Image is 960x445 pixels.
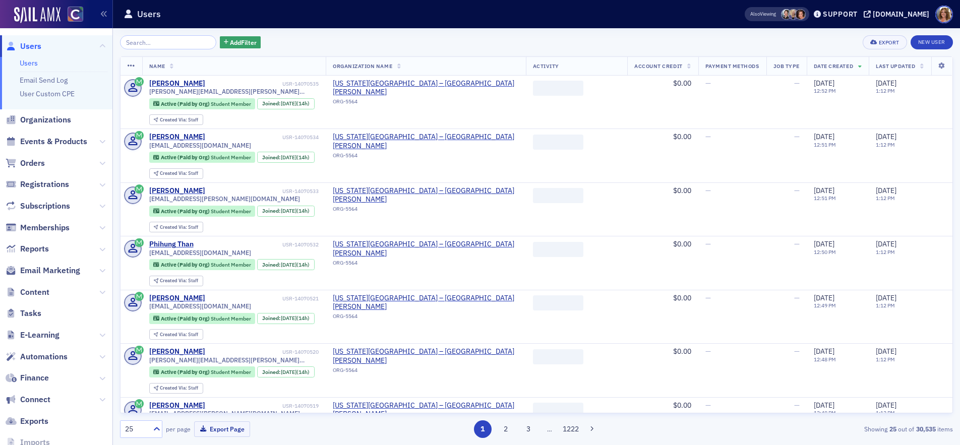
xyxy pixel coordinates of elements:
[814,248,836,256] time: 12:50 PM
[160,386,198,391] div: Staff
[823,10,858,19] div: Support
[705,79,711,88] span: —
[281,315,310,322] div: (14h)
[149,302,251,310] span: [EMAIL_ADDRESS][DOMAIN_NAME]
[333,401,519,419] a: [US_STATE][GEOGRAPHIC_DATA] – [GEOGRAPHIC_DATA][PERSON_NAME]
[149,152,256,163] div: Active (Paid by Org): Active (Paid by Org): Student Member
[863,35,907,49] button: Export
[149,186,205,196] a: [PERSON_NAME]
[333,133,519,150] a: [US_STATE][GEOGRAPHIC_DATA] – [GEOGRAPHIC_DATA][PERSON_NAME]
[281,207,296,214] span: [DATE]
[876,141,895,148] time: 1:12 PM
[876,409,895,416] time: 1:12 PM
[207,295,319,302] div: USR-14070521
[794,239,800,248] span: —
[333,133,519,150] span: Colorado State University – Fort Collins
[634,62,682,70] span: Account Credit
[6,136,87,147] a: Events & Products
[814,79,834,88] span: [DATE]
[160,170,188,176] span: Created Via :
[160,117,198,123] div: Staff
[794,347,800,356] span: —
[6,330,59,341] a: E-Learning
[795,9,806,20] span: Katie Foo
[281,154,310,161] div: (14h)
[333,186,519,204] span: Colorado State University – Fort Collins
[20,243,49,255] span: Reports
[149,329,203,340] div: Created Via: Staff
[20,372,49,384] span: Finance
[333,62,392,70] span: Organization Name
[682,424,953,433] div: Showing out of items
[20,179,69,190] span: Registrations
[166,424,191,433] label: per page
[149,259,256,270] div: Active (Paid by Org): Active (Paid by Org): Student Member
[281,369,310,375] div: (14h)
[6,158,45,169] a: Orders
[160,331,188,338] span: Created Via :
[194,421,250,437] button: Export Page
[814,239,834,248] span: [DATE]
[562,420,580,438] button: 1222
[149,383,203,394] div: Created Via: Staff
[257,206,315,217] div: Joined: 2025-10-08 00:00:00
[160,385,188,391] span: Created Via :
[876,356,895,363] time: 1:12 PM
[207,403,319,409] div: USR-14070519
[161,154,211,161] span: Active (Paid by Org)
[6,201,70,212] a: Subscriptions
[68,7,83,22] img: SailAMX
[149,294,205,303] a: [PERSON_NAME]
[149,410,300,417] span: [EMAIL_ADDRESS][PERSON_NAME][DOMAIN_NAME]
[20,89,75,98] a: User Custom CPE
[533,403,583,418] span: ‌
[533,242,583,257] span: ‌
[333,206,519,216] div: ORG-5564
[281,314,296,322] span: [DATE]
[149,79,205,88] a: [PERSON_NAME]
[543,424,557,433] span: …
[876,347,896,356] span: [DATE]
[20,76,68,85] a: Email Send Log
[230,38,257,47] span: Add Filter
[161,100,211,107] span: Active (Paid by Org)
[149,62,165,70] span: Name
[533,62,559,70] span: Activity
[20,58,38,68] a: Users
[257,313,315,324] div: Joined: 2025-10-08 00:00:00
[750,11,760,17] div: Also
[20,416,48,427] span: Exports
[705,62,759,70] span: Payment Methods
[814,409,836,416] time: 12:48 PM
[207,81,319,87] div: USR-14070535
[876,195,895,202] time: 1:12 PM
[814,62,853,70] span: Date Created
[814,195,836,202] time: 12:51 PM
[153,154,251,161] a: Active (Paid by Org) Student Member
[876,87,895,94] time: 1:12 PM
[149,401,205,410] a: [PERSON_NAME]
[673,347,691,356] span: $0.00
[149,98,256,109] div: Active (Paid by Org): Active (Paid by Org): Student Member
[161,261,211,268] span: Active (Paid by Org)
[153,100,251,107] a: Active (Paid by Org) Student Member
[153,208,251,214] a: Active (Paid by Org) Student Member
[6,416,48,427] a: Exports
[149,133,205,142] a: [PERSON_NAME]
[864,11,933,18] button: [DOMAIN_NAME]
[14,7,61,23] img: SailAMX
[814,186,834,195] span: [DATE]
[333,98,519,108] div: ORG-5564
[887,424,898,433] strong: 25
[262,208,281,214] span: Joined :
[814,293,834,302] span: [DATE]
[20,287,49,298] span: Content
[281,100,310,107] div: (14h)
[161,315,211,322] span: Active (Paid by Org)
[20,41,41,52] span: Users
[794,293,800,302] span: —
[673,239,691,248] span: $0.00
[876,132,896,141] span: [DATE]
[149,142,251,149] span: [EMAIL_ADDRESS][DOMAIN_NAME]
[533,135,583,150] span: ‌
